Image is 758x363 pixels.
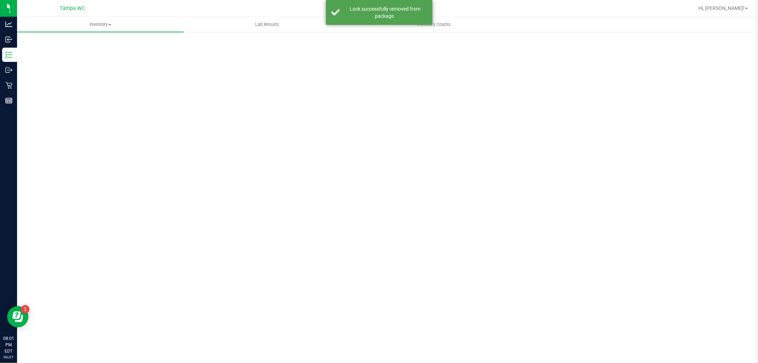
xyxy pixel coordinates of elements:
[5,82,12,89] inline-svg: Retail
[5,66,12,74] inline-svg: Outbound
[60,5,85,11] span: Tampa WC
[17,21,184,28] span: Inventory
[3,335,14,354] p: 08:01 PM EDT
[5,21,12,28] inline-svg: Analytics
[344,5,427,20] div: Lock successfully removed from package.
[698,5,744,11] span: Hi, [PERSON_NAME]!
[246,21,289,28] span: Lab Results
[21,305,29,314] iframe: Resource center unread badge
[17,17,184,32] a: Inventory
[5,36,12,43] inline-svg: Inbound
[408,21,460,28] span: Inventory Counts
[5,97,12,104] inline-svg: Reports
[184,17,350,32] a: Lab Results
[5,51,12,58] inline-svg: Inventory
[350,17,517,32] a: Inventory Counts
[3,354,14,360] p: 09/27
[7,306,28,327] iframe: Resource center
